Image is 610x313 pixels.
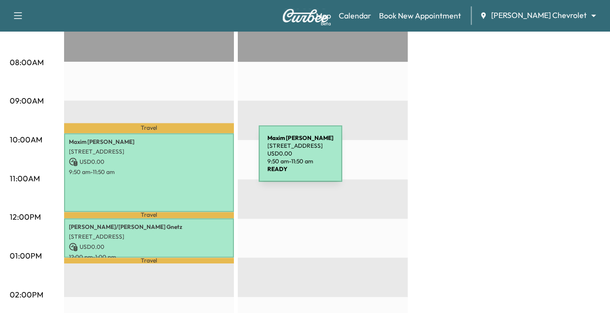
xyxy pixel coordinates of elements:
p: Travel [64,123,234,134]
p: 12:00 pm - 1:00 pm [69,253,229,261]
p: 9:50 am - 11:50 am [69,168,229,176]
p: USD 0.00 [69,243,229,251]
span: [PERSON_NAME] Chevrolet [491,10,587,21]
p: 01:00PM [10,250,42,261]
p: USD 0.00 [69,157,229,166]
a: Book New Appointment [379,10,461,21]
p: 12:00PM [10,211,41,223]
p: 11:00AM [10,173,40,184]
p: 02:00PM [10,289,43,300]
p: [STREET_ADDRESS] [69,148,229,156]
a: Calendar [339,10,371,21]
p: 08:00AM [10,56,44,68]
img: Curbee Logo [282,9,329,22]
p: [STREET_ADDRESS] [69,233,229,241]
p: Travel [64,212,234,218]
p: [PERSON_NAME]/[PERSON_NAME] Gnetz [69,223,229,231]
a: MapBeta [316,10,331,21]
p: 10:00AM [10,134,42,145]
p: 09:00AM [10,95,44,106]
div: Beta [321,20,331,27]
p: Travel [64,258,234,263]
p: Maxim [PERSON_NAME] [69,138,229,146]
